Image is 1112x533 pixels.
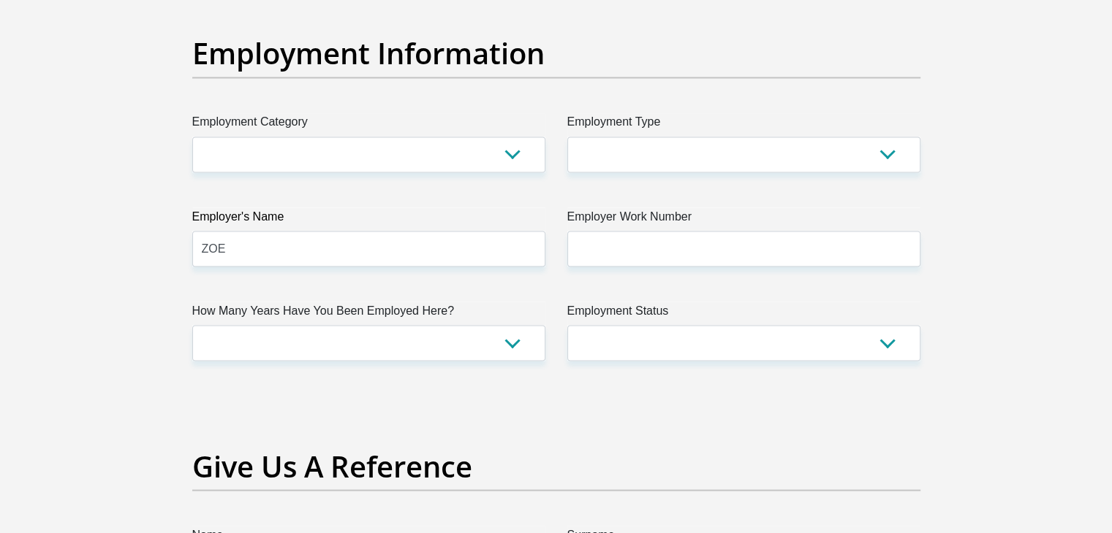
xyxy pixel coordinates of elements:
label: Employment Category [192,113,545,137]
label: Employer's Name [192,207,545,231]
h2: Give Us A Reference [192,448,920,483]
label: How Many Years Have You Been Employed Here? [192,302,545,325]
label: Employer Work Number [567,207,920,231]
label: Employment Type [567,113,920,137]
input: Employer's Name [192,231,545,266]
h2: Employment Information [192,36,920,71]
input: Employer Work Number [567,231,920,266]
label: Employment Status [567,302,920,325]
